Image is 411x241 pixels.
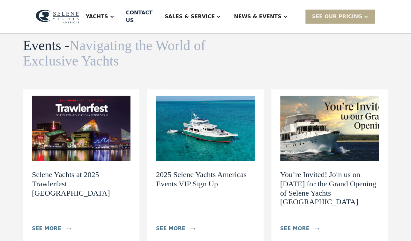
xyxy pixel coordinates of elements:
div: Sales & Service [165,13,215,20]
div: SEE Our Pricing [312,13,362,20]
div: Yachts [79,4,121,29]
img: icon [66,228,71,230]
img: icon [191,228,195,230]
div: see more [156,225,185,233]
div: see more [32,225,61,233]
div: Sales & Service [158,4,228,29]
div: Yachts [86,13,108,20]
h2: 2025 Selene Yachts Americas Events VIP Sign Up [156,170,255,189]
img: logo [36,10,79,24]
h1: Events - [23,38,207,69]
h2: Selene Yachts at 2025 Trawlerfest [GEOGRAPHIC_DATA] [32,170,131,198]
div: News & EVENTS [234,13,282,20]
img: icon [315,228,319,230]
span: Navigating the World of Exclusive Yachts [23,38,205,69]
div: News & EVENTS [228,4,295,29]
div: Contact US [126,9,153,24]
div: see more [280,225,310,233]
div: SEE Our Pricing [306,10,375,23]
h2: You’re Invited! Join us on [DATE] for the Grand Opening of Selene Yachts [GEOGRAPHIC_DATA] [280,170,379,207]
